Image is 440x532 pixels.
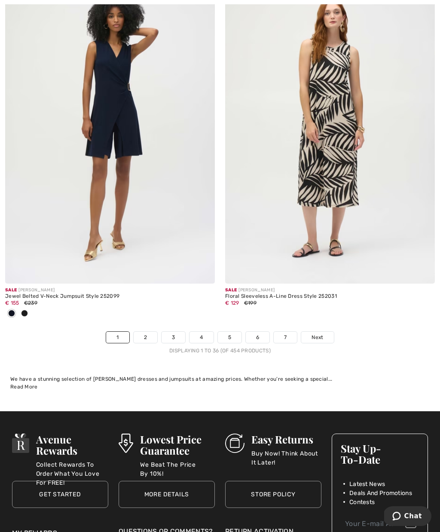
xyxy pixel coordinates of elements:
[225,287,237,293] span: Sale
[349,480,385,489] span: Latest News
[5,287,17,293] span: Sale
[12,481,108,508] a: Get Started
[301,332,333,343] a: Next
[384,506,431,528] iframe: Opens a widget where you can chat to one of our agents
[140,434,215,456] h3: Lowest Price Guarantee
[12,434,29,453] img: Avenue Rewards
[349,489,412,498] span: Deals And Promotions
[162,332,185,343] a: 3
[225,300,239,306] span: € 129
[24,300,37,306] span: €239
[140,460,215,477] p: We Beat The Price By 10%!
[189,332,213,343] a: 4
[274,332,297,343] a: 7
[106,332,129,343] a: 1
[5,287,215,294] div: [PERSON_NAME]
[225,294,435,300] div: Floral Sleeveless A-Line Dress Style 252031
[119,434,133,453] img: Lowest Price Guarantee
[5,294,215,300] div: Jewel Belted V-Neck Jumpsuit Style 252099
[10,375,430,383] div: We have a stunning selection of [PERSON_NAME] dresses and jumpsuits at amazing prices. Whether yo...
[225,481,321,508] a: Store Policy
[225,434,244,453] img: Easy Returns
[10,384,38,390] span: Read More
[349,498,375,507] span: Contests
[312,333,323,341] span: Next
[341,443,419,465] h3: Stay Up-To-Date
[251,434,321,445] h3: Easy Returns
[18,307,31,321] div: Black
[119,481,215,508] a: More Details
[225,287,435,294] div: [PERSON_NAME]
[251,449,321,466] p: Buy Now! Think About It Later!
[5,307,18,321] div: Midnight Blue 40
[5,300,19,306] span: € 155
[244,300,257,306] span: €199
[134,332,157,343] a: 2
[218,332,241,343] a: 5
[36,460,108,477] p: Collect Rewards To Order What You Love For FREE!
[246,332,269,343] a: 6
[36,434,108,456] h3: Avenue Rewards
